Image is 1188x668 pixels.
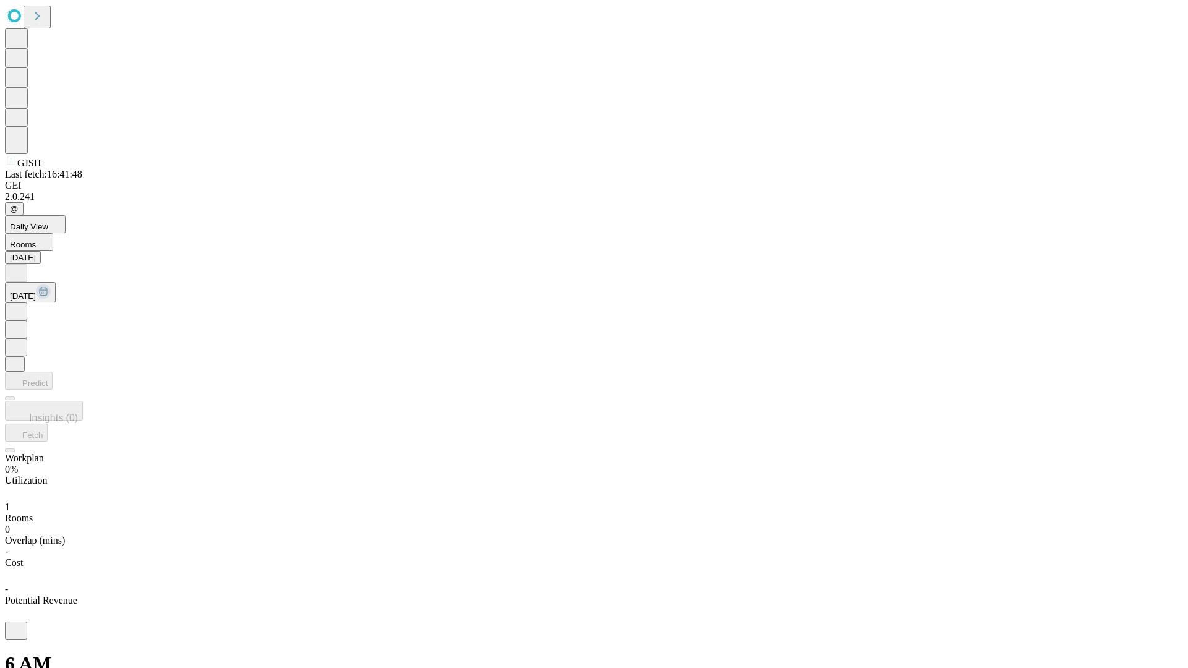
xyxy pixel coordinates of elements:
span: Workplan [5,453,44,463]
span: Daily View [10,222,48,231]
button: [DATE] [5,282,56,302]
div: 2.0.241 [5,191,1183,202]
span: @ [10,204,19,213]
button: Insights (0) [5,401,83,421]
button: @ [5,202,24,215]
span: Potential Revenue [5,595,77,606]
button: Predict [5,372,53,390]
span: - [5,584,8,594]
span: [DATE] [10,291,36,301]
span: Cost [5,557,23,568]
button: Rooms [5,233,53,251]
span: - [5,546,8,557]
div: GEI [5,180,1183,191]
span: 0 [5,524,10,534]
span: Overlap (mins) [5,535,65,546]
span: GJSH [17,158,41,168]
button: Fetch [5,424,48,442]
span: Last fetch: 16:41:48 [5,169,82,179]
span: Insights (0) [29,413,78,423]
span: 1 [5,502,10,512]
span: Utilization [5,475,47,486]
span: 0% [5,464,18,474]
button: Daily View [5,215,66,233]
span: Rooms [5,513,33,523]
span: Rooms [10,240,36,249]
button: [DATE] [5,251,41,264]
